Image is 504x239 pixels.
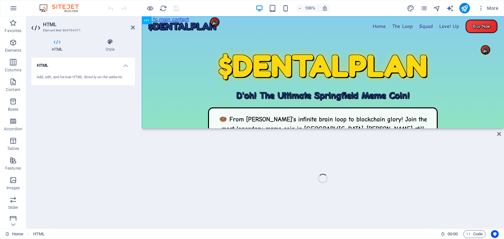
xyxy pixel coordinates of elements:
button: pages [420,4,428,12]
nav: breadcrumb [33,230,45,238]
div: Add, edit, and format HTML directly on the website. [37,75,130,80]
p: Content [6,87,20,92]
p: Favorites [5,28,21,33]
i: Reload page [159,5,167,12]
button: navigator [433,4,441,12]
button: text_generator [446,4,454,12]
h4: HTML [31,39,85,52]
p: Elements [5,48,22,53]
i: On resize automatically adjust zoom level to fit chosen device. [322,5,328,11]
button: Code [463,230,486,238]
button: Click here to leave preview mode and continue editing [146,4,154,12]
i: Pages (Ctrl+Alt+S) [420,5,428,12]
p: Accordion [4,126,22,132]
p: Boxes [8,107,19,112]
a: Click to cancel selection. Double-click to open Pages [5,230,23,238]
span: 00 00 [448,230,458,238]
p: Features [5,166,21,171]
i: Navigator [433,5,441,12]
h2: HTML [43,22,135,28]
i: AI Writer [446,5,454,12]
p: Slider [8,205,18,210]
i: Publish [461,5,468,12]
span: More [478,5,498,11]
img: Editor Logo [38,4,87,12]
button: publish [459,3,470,13]
h3: Element #ed-864764971 [43,28,122,33]
p: Tables [7,146,19,151]
p: Columns [5,67,21,73]
button: reload [159,4,167,12]
span: Code [466,230,483,238]
span: : [452,231,453,236]
button: design [407,4,415,12]
p: Images [7,185,20,191]
h4: HTML [31,58,135,69]
button: More [475,3,501,13]
span: Click to select. Double-click to edit [33,230,45,238]
h6: 100% [305,4,315,12]
h6: Session time [441,230,458,238]
button: Usercentrics [491,230,499,238]
i: Design (Ctrl+Alt+Y) [407,5,414,12]
button: 100% [295,4,318,12]
h4: Style [85,39,135,52]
